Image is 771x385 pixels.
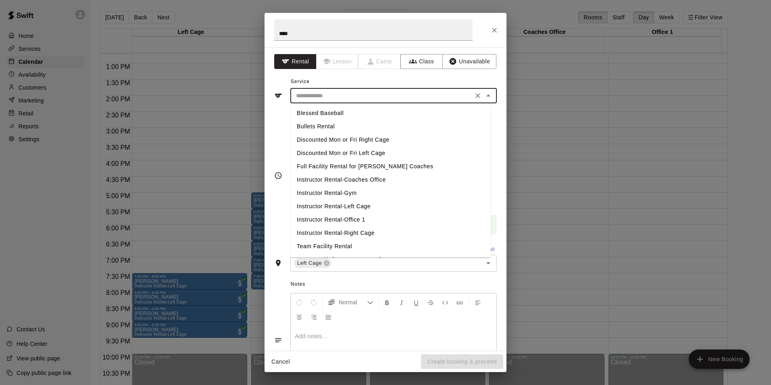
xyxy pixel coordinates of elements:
[424,295,438,310] button: Format Strikethrough
[380,295,394,310] button: Format Bold
[290,213,491,226] li: Instructor Rental-Office 1
[292,295,306,310] button: Undo
[290,120,491,133] li: Bullets Rental
[268,354,294,369] button: Cancel
[290,226,491,240] li: Instructor Rental-Right Cage
[483,90,494,101] button: Close
[274,92,282,100] svg: Service
[487,23,502,38] button: Close
[442,54,496,69] button: Unavailable
[471,295,485,310] button: Left Align
[395,295,408,310] button: Format Italics
[483,257,494,269] button: Open
[274,336,282,344] svg: Notes
[274,54,317,69] button: Rental
[438,295,452,310] button: Insert Code
[294,258,331,268] div: Left Cage
[290,240,491,253] li: Team Facility Rental
[290,173,491,186] li: Instructor Rental-Coaches Office
[274,259,282,267] svg: Rooms
[291,79,310,84] span: Service
[307,310,321,324] button: Right Align
[317,54,359,69] span: Lessons must be created in the Services page first
[294,259,325,267] span: Left Cage
[291,278,497,291] span: Notes
[290,133,491,146] li: Discounted Mon or Fri Right Cage
[453,295,467,310] button: Insert Link
[339,298,367,306] span: Normal
[290,160,491,173] li: Full Facility Rental for [PERSON_NAME] Coaches
[290,146,491,160] li: Discounted Mon or Fri Left Cage
[307,295,321,310] button: Redo
[321,310,335,324] button: Justify Align
[358,54,401,69] span: Camps can only be created in the Services page
[290,253,491,266] li: Lesson With [PERSON_NAME]
[472,90,483,101] button: Clear
[400,54,443,69] button: Class
[292,310,306,324] button: Center Align
[290,200,491,213] li: Instructor Rental-Left Cage
[324,295,377,310] button: Formatting Options
[290,107,491,120] li: Blessed Baseball
[409,295,423,310] button: Format Underline
[274,172,282,180] svg: Timing
[290,186,491,200] li: Instructor Rental-Gym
